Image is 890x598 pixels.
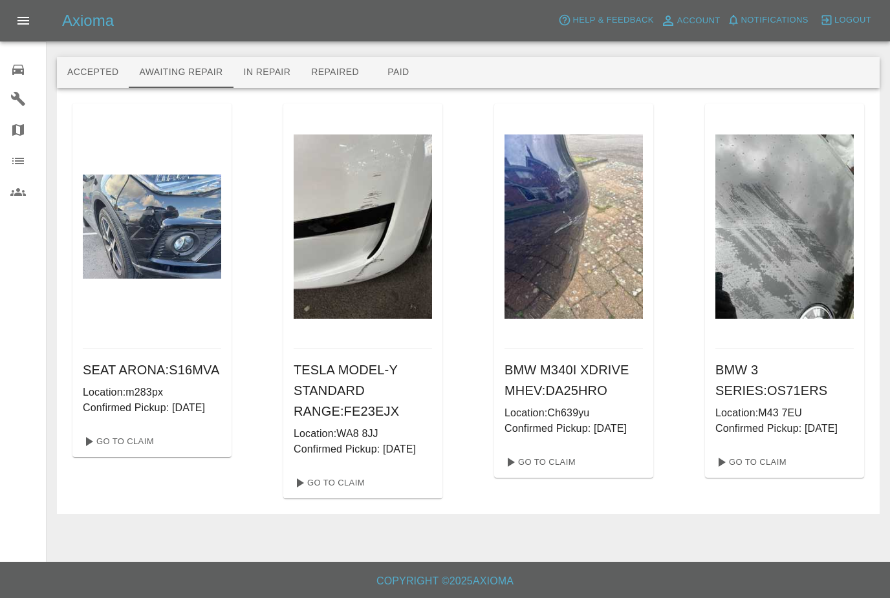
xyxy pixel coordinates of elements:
[505,421,643,436] p: Confirmed Pickup: [DATE]
[301,57,369,88] button: Repaired
[834,13,871,28] span: Logout
[715,359,854,401] h6: BMW 3 SERIES : OS71ERS
[505,359,643,401] h6: BMW M340I XDRIVE MHEV : DA25HRO
[294,442,432,457] p: Confirmed Pickup: [DATE]
[8,5,39,36] button: Open drawer
[10,572,880,590] h6: Copyright © 2025 Axioma
[83,359,221,380] h6: SEAT ARONA : S16MVA
[62,10,114,31] h5: Axioma
[83,385,221,400] p: Location: m283px
[294,426,432,442] p: Location: WA8 8JJ
[572,13,653,28] span: Help & Feedback
[555,10,657,30] button: Help & Feedback
[499,452,579,473] a: Go To Claim
[233,57,301,88] button: In Repair
[715,405,854,421] p: Location: M43 7EU
[294,359,432,422] h6: TESLA MODEL-Y STANDARD RANGE : FE23EJX
[677,14,721,28] span: Account
[369,57,428,88] button: Paid
[505,405,643,421] p: Location: Ch639yu
[83,400,221,416] p: Confirmed Pickup: [DATE]
[129,57,233,88] button: Awaiting Repair
[288,473,368,493] a: Go To Claim
[78,431,157,452] a: Go To Claim
[57,57,129,88] button: Accepted
[657,10,724,31] a: Account
[741,13,809,28] span: Notifications
[710,452,790,473] a: Go To Claim
[715,421,854,436] p: Confirmed Pickup: [DATE]
[817,10,874,30] button: Logout
[724,10,812,30] button: Notifications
